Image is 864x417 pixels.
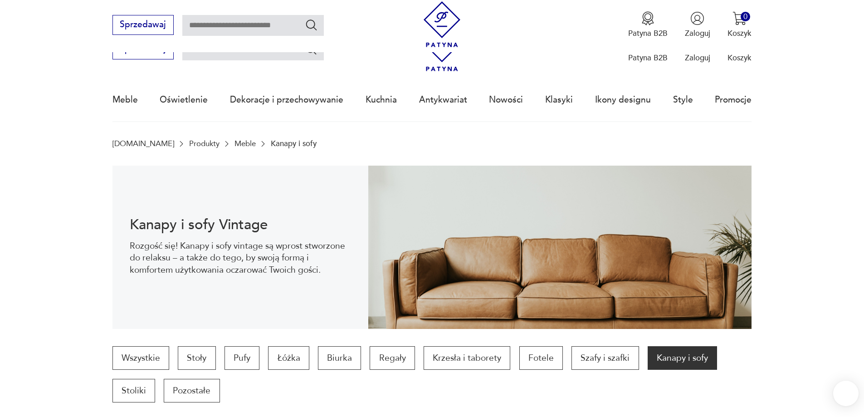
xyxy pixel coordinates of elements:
[305,43,318,56] button: Szukaj
[685,28,710,39] p: Zaloguj
[178,346,215,370] a: Stoły
[727,53,752,63] p: Koszyk
[715,79,752,121] a: Promocje
[628,28,668,39] p: Patyna B2B
[112,139,174,148] a: [DOMAIN_NAME]
[685,53,710,63] p: Zaloguj
[112,346,169,370] a: Wszystkie
[368,166,752,329] img: 4dcd11543b3b691785adeaf032051535.jpg
[189,139,220,148] a: Produkty
[727,11,752,39] button: 0Koszyk
[732,11,747,25] img: Ikona koszyka
[727,28,752,39] p: Koszyk
[545,79,573,121] a: Klasyki
[833,381,859,406] iframe: Smartsupp widget button
[271,139,317,148] p: Kanapy i sofy
[673,79,693,121] a: Style
[112,22,174,29] a: Sprzedawaj
[130,240,351,276] p: Rozgość się! Kanapy i sofy vintage są wprost stworzone do relaksu – a także do tego, by swoją for...
[225,346,259,370] a: Pufy
[370,346,415,370] a: Regały
[685,11,710,39] button: Zaloguj
[424,346,510,370] a: Krzesła i taborety
[648,346,717,370] a: Kanapy i sofy
[641,11,655,25] img: Ikona medalu
[112,46,174,54] a: Sprzedawaj
[489,79,523,121] a: Nowości
[571,346,639,370] a: Szafy i szafki
[130,218,351,231] h1: Kanapy i sofy Vintage
[628,53,668,63] p: Patyna B2B
[234,139,256,148] a: Meble
[690,11,704,25] img: Ikonka użytkownika
[628,11,668,39] a: Ikona medaluPatyna B2B
[419,79,467,121] a: Antykwariat
[366,79,397,121] a: Kuchnia
[305,18,318,31] button: Szukaj
[419,1,465,47] img: Patyna - sklep z meblami i dekoracjami vintage
[112,15,174,35] button: Sprzedawaj
[628,11,668,39] button: Patyna B2B
[318,346,361,370] a: Biurka
[741,12,750,21] div: 0
[112,379,155,402] a: Stoliki
[160,79,208,121] a: Oświetlenie
[595,79,651,121] a: Ikony designu
[230,79,343,121] a: Dekoracje i przechowywanie
[268,346,309,370] a: Łóżka
[164,379,220,402] a: Pozostałe
[519,346,563,370] a: Fotele
[112,79,138,121] a: Meble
